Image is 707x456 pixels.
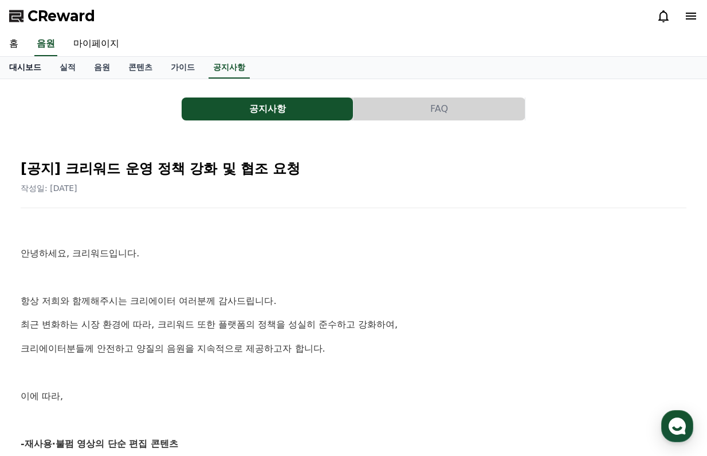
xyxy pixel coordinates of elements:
a: 홈 [3,361,76,389]
a: 음원 [34,32,57,56]
a: 가이드 [162,57,204,79]
span: 작성일: [DATE] [21,184,77,193]
a: 콘텐츠 [119,57,162,79]
p: 항상 저희와 함께해주시는 크리에이터 여러분께 감사드립니다. [21,294,686,309]
a: 마이페이지 [64,32,128,56]
button: 공지사항 [182,98,353,120]
p: 이에 따라, [21,389,686,404]
span: 대화 [105,379,119,388]
a: CReward [9,7,95,25]
a: 설정 [148,361,220,389]
a: 실적 [50,57,85,79]
a: 음원 [85,57,119,79]
a: 공지사항 [209,57,250,79]
span: CReward [28,7,95,25]
p: 최근 변화하는 시장 환경에 따라, 크리워드 또한 플랫폼의 정책을 성실히 준수하고 강화하여, [21,317,686,332]
span: 홈 [36,378,43,387]
span: 설정 [177,378,191,387]
a: 대화 [76,361,148,389]
p: 안녕하세요, 크리워드입니다. [21,246,686,261]
h2: [공지] 크리워드 운영 정책 강화 및 협조 요청 [21,159,686,178]
a: 공지사항 [182,98,354,120]
button: FAQ [354,98,525,120]
p: 크리에이터분들께 안전하고 양질의 음원을 지속적으로 제공하고자 합니다. [21,341,686,356]
strong: -재사용·불펌 영상의 단순 편집 콘텐츠 [21,438,178,449]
